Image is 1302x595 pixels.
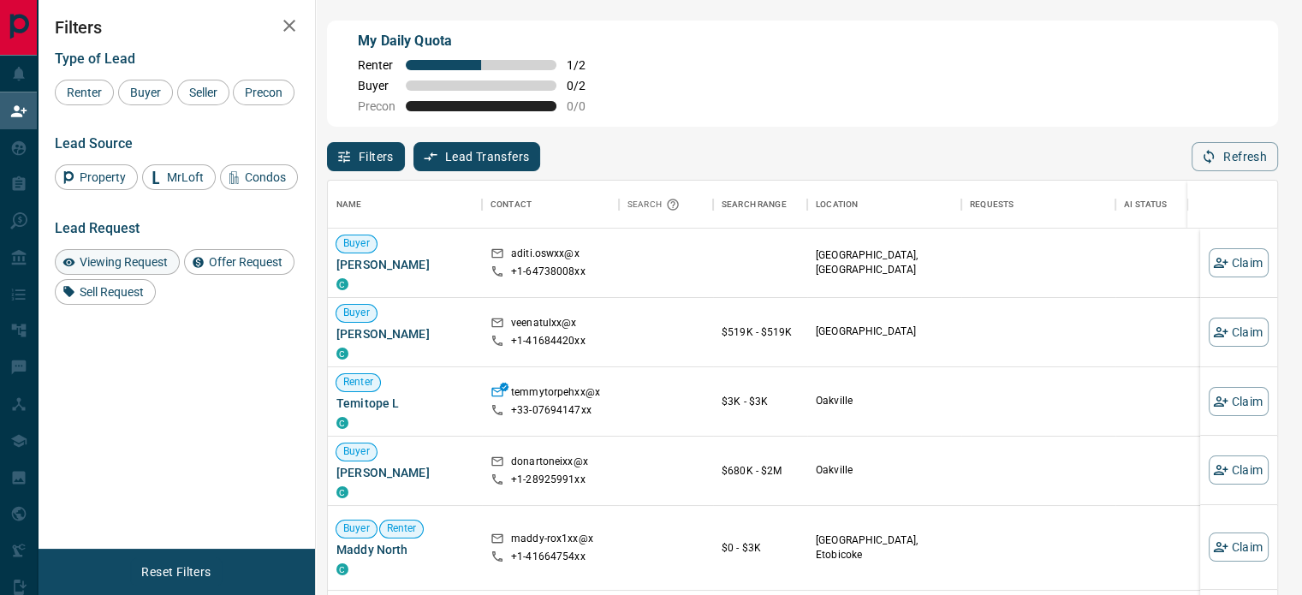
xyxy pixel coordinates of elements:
div: condos.ca [336,417,348,429]
span: Type of Lead [55,51,135,67]
div: AI Status [1124,181,1167,229]
div: Location [816,181,858,229]
p: My Daily Quota [358,31,604,51]
div: Precon [233,80,294,105]
span: Renter [380,521,424,536]
div: Search Range [722,181,787,229]
span: Offer Request [203,255,288,269]
div: Search [627,181,684,229]
p: $0 - $3K [722,540,799,556]
span: Buyer [336,521,377,536]
span: Buyer [358,79,395,92]
div: MrLoft [142,164,216,190]
div: condos.ca [336,563,348,575]
p: [GEOGRAPHIC_DATA] [816,324,953,339]
span: 0 / 0 [567,99,604,113]
p: +1- 28925991xx [511,473,586,487]
div: Name [336,181,362,229]
div: Sell Request [55,279,156,305]
p: +33- 07694147xx [511,403,592,418]
button: Claim [1209,387,1269,416]
button: Filters [327,142,405,171]
div: Property [55,164,138,190]
span: Renter [336,375,380,390]
span: Precon [239,86,288,99]
p: [GEOGRAPHIC_DATA], Etobicoke [816,533,953,562]
span: Renter [358,58,395,72]
p: Oakville [816,394,953,408]
div: Condos [220,164,298,190]
p: $3K - $3K [722,394,799,409]
p: +1- 41664754xx [511,550,586,564]
button: Claim [1209,455,1269,485]
p: donartoneixx@x [511,455,588,473]
div: Buyer [118,80,173,105]
p: maddy-rox1xx@x [511,532,593,550]
button: Claim [1209,533,1269,562]
span: [PERSON_NAME] [336,325,473,342]
p: [GEOGRAPHIC_DATA], [GEOGRAPHIC_DATA] [816,248,953,277]
div: Search Range [713,181,807,229]
span: Buyer [336,444,377,459]
button: Claim [1209,248,1269,277]
span: MrLoft [161,170,210,184]
div: condos.ca [336,486,348,498]
span: Property [74,170,132,184]
span: Buyer [124,86,167,99]
div: Requests [970,181,1014,229]
span: Maddy North [336,541,473,558]
span: Lead Source [55,135,133,152]
div: Offer Request [184,249,294,275]
p: $680K - $2M [722,463,799,479]
button: Reset Filters [130,557,222,586]
span: 1 / 2 [567,58,604,72]
span: Lead Request [55,220,140,236]
button: Refresh [1192,142,1278,171]
p: Oakville [816,463,953,478]
button: Claim [1209,318,1269,347]
span: Seller [183,86,223,99]
span: Sell Request [74,285,150,299]
div: Requests [961,181,1115,229]
span: Viewing Request [74,255,174,269]
p: +1- 41684420xx [511,334,586,348]
div: Renter [55,80,114,105]
div: Contact [482,181,619,229]
span: 0 / 2 [567,79,604,92]
span: [PERSON_NAME] [336,464,473,481]
span: Buyer [336,236,377,251]
p: veenatulxx@x [511,316,577,334]
div: condos.ca [336,348,348,360]
p: $519K - $519K [722,324,799,340]
span: Condos [239,170,292,184]
div: Seller [177,80,229,105]
h2: Filters [55,17,298,38]
span: Temitope L [336,395,473,412]
span: [PERSON_NAME] [336,256,473,273]
button: Lead Transfers [413,142,541,171]
div: Contact [490,181,532,229]
span: Precon [358,99,395,113]
div: Viewing Request [55,249,180,275]
div: condos.ca [336,278,348,290]
span: Buyer [336,306,377,320]
p: +1- 64738008xx [511,265,586,279]
div: Name [328,181,482,229]
p: temmytorpehxx@x [511,385,600,403]
div: Location [807,181,961,229]
span: Renter [61,86,108,99]
p: aditi.oswxx@x [511,247,580,265]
